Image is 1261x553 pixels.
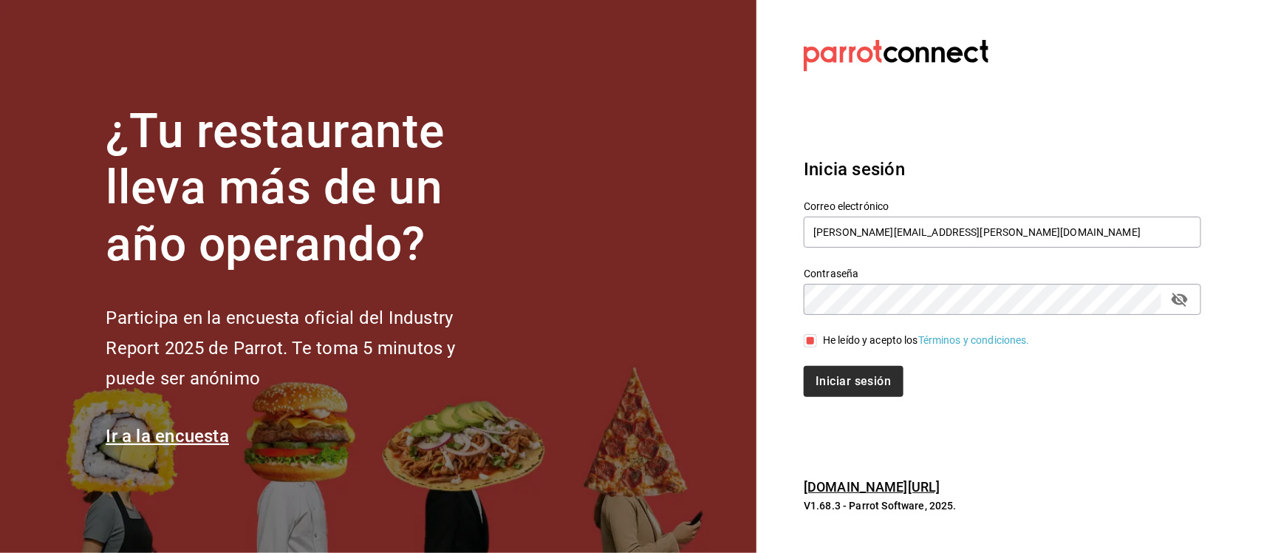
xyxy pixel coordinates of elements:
button: passwordField [1167,287,1192,312]
label: Contraseña [804,268,1201,279]
p: V1.68.3 - Parrot Software, 2025. [804,498,1201,513]
div: He leído y acepto los [823,333,1030,348]
h2: Participa en la encuesta oficial del Industry Report 2025 de Parrot. Te toma 5 minutos y puede se... [106,303,505,393]
label: Correo electrónico [804,201,1201,211]
a: Términos y condiciones. [918,334,1030,346]
a: [DOMAIN_NAME][URL] [804,479,940,495]
h1: ¿Tu restaurante lleva más de un año operando? [106,104,505,274]
a: Ir a la encuesta [106,426,229,447]
h3: Inicia sesión [804,156,1201,183]
input: Ingresa tu correo electrónico [804,217,1201,248]
button: Iniciar sesión [804,366,903,397]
